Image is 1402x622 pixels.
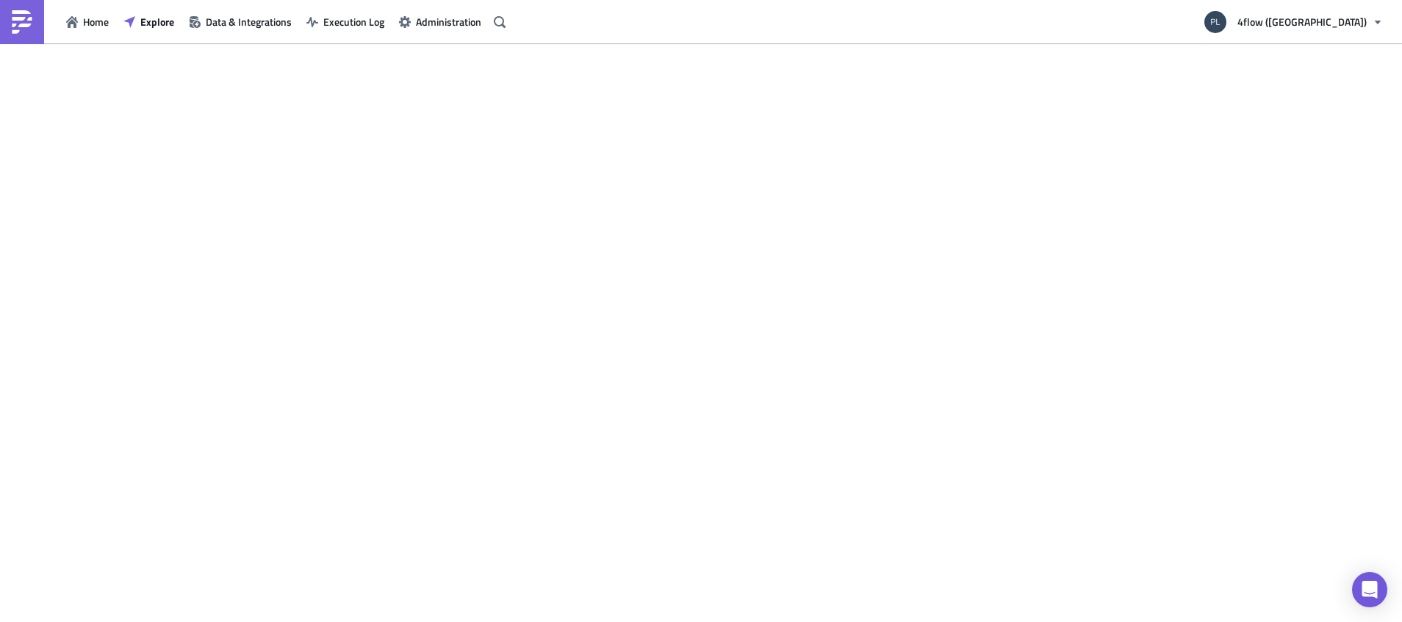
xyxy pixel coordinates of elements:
img: Avatar [1203,10,1228,35]
button: Home [59,10,116,33]
span: 4flow ([GEOGRAPHIC_DATA]) [1237,14,1367,29]
button: Execution Log [299,10,392,33]
span: Data & Integrations [206,14,292,29]
span: Administration [416,14,481,29]
button: Data & Integrations [181,10,299,33]
button: Administration [392,10,489,33]
span: Execution Log [323,14,384,29]
button: Explore [116,10,181,33]
button: 4flow ([GEOGRAPHIC_DATA]) [1196,6,1391,38]
div: Open Intercom Messenger [1352,572,1387,607]
img: PushMetrics [10,10,34,34]
span: Explore [140,14,174,29]
span: Home [83,14,109,29]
